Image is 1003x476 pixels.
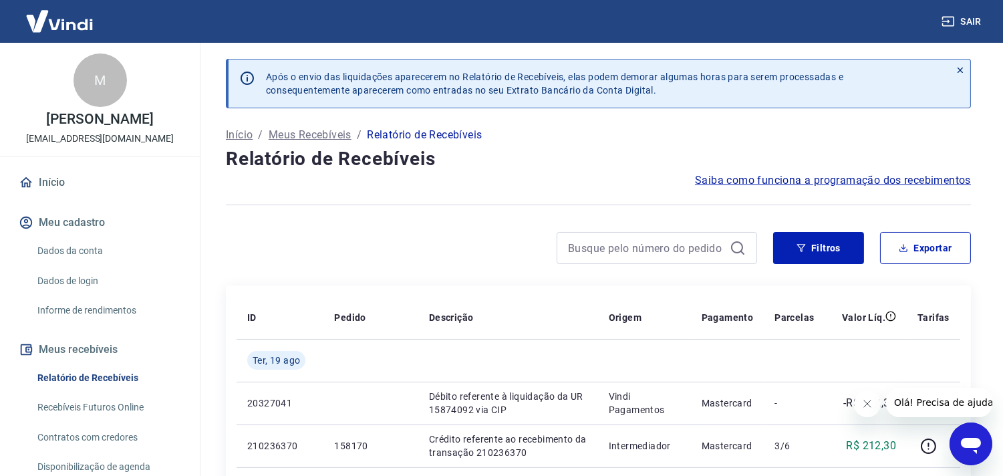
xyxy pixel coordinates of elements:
span: Olá! Precisa de ajuda? [8,9,112,20]
p: [PERSON_NAME] [46,112,153,126]
a: Relatório de Recebíveis [32,364,184,392]
p: Valor Líq. [842,311,885,324]
h4: Relatório de Recebíveis [226,146,971,172]
iframe: Fechar mensagem [854,390,881,417]
a: Início [16,168,184,197]
p: / [357,127,362,143]
p: Descrição [429,311,474,324]
p: / [258,127,263,143]
button: Sair [939,9,987,34]
iframe: Mensagem da empresa [886,388,992,417]
a: Contratos com credores [32,424,184,451]
button: Exportar [880,232,971,264]
button: Meu cadastro [16,208,184,237]
a: Dados da conta [32,237,184,265]
p: ID [247,311,257,324]
p: Mastercard [702,439,754,453]
p: 158170 [334,439,407,453]
p: 3/6 [774,439,814,453]
a: Dados de login [32,267,184,295]
input: Busque pelo número do pedido [568,238,724,258]
a: Meus Recebíveis [269,127,351,143]
p: Parcelas [774,311,814,324]
p: Origem [609,311,641,324]
p: Vindi Pagamentos [609,390,680,416]
p: Intermediador [609,439,680,453]
p: Relatório de Recebíveis [367,127,482,143]
p: Crédito referente ao recebimento da transação 210236370 [429,433,587,459]
p: -R$ 212,30 [843,395,896,411]
iframe: Botão para abrir a janela de mensagens [950,423,992,465]
button: Filtros [773,232,864,264]
p: - [774,396,814,410]
a: Recebíveis Futuros Online [32,394,184,421]
p: Após o envio das liquidações aparecerem no Relatório de Recebíveis, elas podem demorar algumas ho... [266,70,843,97]
p: 210236370 [247,439,313,453]
a: Informe de rendimentos [32,297,184,324]
p: 20327041 [247,396,313,410]
img: Vindi [16,1,103,41]
a: Início [226,127,253,143]
span: Ter, 19 ago [253,354,300,367]
p: Tarifas [917,311,950,324]
a: Saiba como funciona a programação dos recebimentos [695,172,971,189]
p: Pedido [334,311,366,324]
p: Mastercard [702,396,754,410]
p: Débito referente à liquidação da UR 15874092 via CIP [429,390,587,416]
button: Meus recebíveis [16,335,184,364]
p: Pagamento [702,311,754,324]
div: M [74,53,127,107]
p: [EMAIL_ADDRESS][DOMAIN_NAME] [26,132,174,146]
p: R$ 212,30 [847,438,897,454]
